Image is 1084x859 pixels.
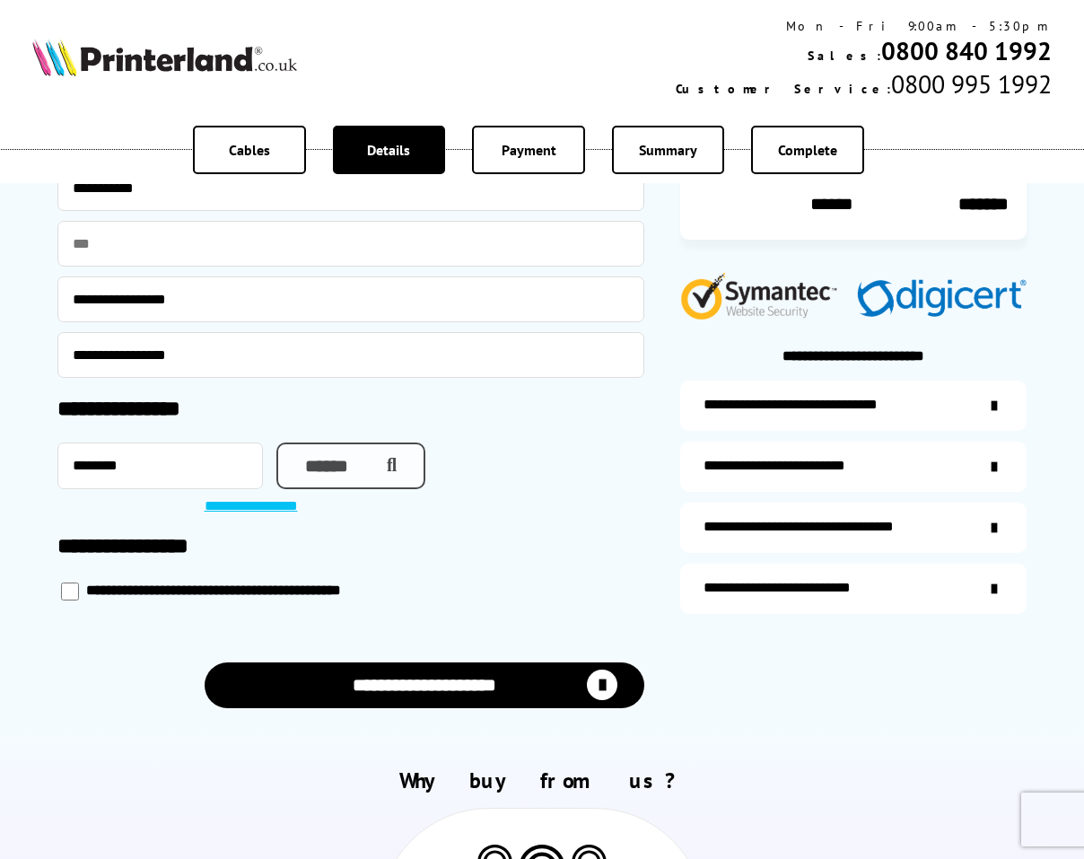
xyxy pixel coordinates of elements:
[680,442,1027,492] a: items-arrive
[680,381,1027,431] a: additional-ink
[778,141,837,159] span: Complete
[639,141,697,159] span: Summary
[229,141,270,159] span: Cables
[502,141,556,159] span: Payment
[680,564,1027,614] a: secure-website
[891,67,1052,101] span: 0800 995 1992
[808,48,881,64] span: Sales:
[676,81,891,97] span: Customer Service:
[367,141,410,159] span: Details
[32,39,297,76] img: Printerland Logo
[881,34,1052,67] a: 0800 840 1992
[676,18,1052,34] div: Mon - Fri 9:00am - 5:30pm
[680,503,1027,553] a: additional-cables
[32,767,1052,794] h2: Why buy from us?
